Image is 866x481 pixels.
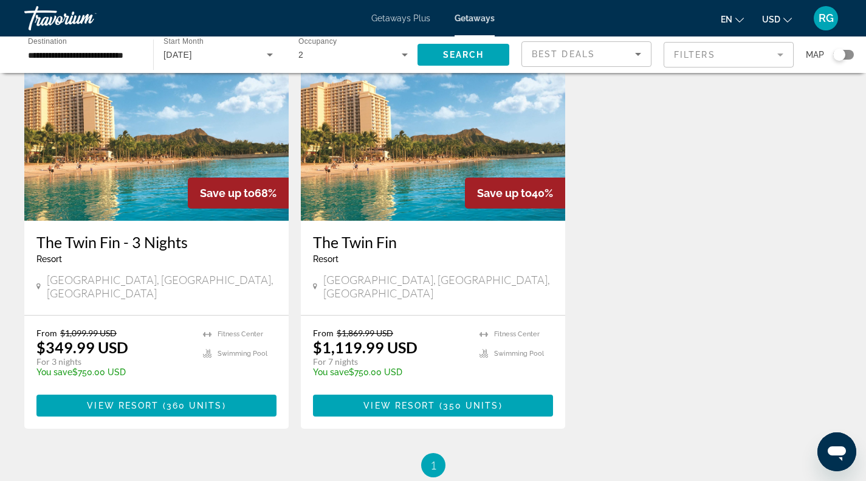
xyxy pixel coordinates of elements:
p: For 7 nights [313,356,467,367]
span: USD [762,15,780,24]
img: RN90E01X.jpg [24,26,289,221]
p: $1,119.99 USD [313,338,418,356]
span: Resort [36,254,62,264]
button: View Resort(350 units) [313,395,553,417]
button: Change language [721,10,744,28]
p: $750.00 USD [36,367,191,377]
button: Search [418,44,509,66]
span: Search [443,50,484,60]
span: Map [806,46,824,63]
span: Destination [28,37,67,45]
p: For 3 nights [36,356,191,367]
span: ( ) [159,401,225,410]
span: [GEOGRAPHIC_DATA], [GEOGRAPHIC_DATA], [GEOGRAPHIC_DATA] [323,273,553,300]
button: View Resort(360 units) [36,395,277,417]
nav: Pagination [24,453,842,477]
span: Save up to [200,187,255,199]
span: $1,099.99 USD [60,328,117,338]
span: 350 units [443,401,499,410]
span: You save [313,367,349,377]
button: Change currency [762,10,792,28]
span: View Resort [363,401,435,410]
a: Travorium [24,2,146,34]
span: $1,869.99 USD [337,328,393,338]
p: $750.00 USD [313,367,467,377]
span: Occupancy [298,38,337,46]
span: [DATE] [163,50,192,60]
span: ( ) [435,401,502,410]
span: Resort [313,254,338,264]
span: Best Deals [532,49,595,59]
div: 68% [188,178,289,209]
div: 40% [465,178,565,209]
a: The Twin Fin - 3 Nights [36,233,277,251]
span: Swimming Pool [218,350,267,358]
a: Getaways Plus [371,13,430,23]
span: Swimming Pool [494,350,544,358]
span: View Resort [87,401,159,410]
span: [GEOGRAPHIC_DATA], [GEOGRAPHIC_DATA], [GEOGRAPHIC_DATA] [47,273,277,300]
p: $349.99 USD [36,338,128,356]
a: Getaways [455,13,495,23]
button: Filter [664,41,794,68]
iframe: Button to launch messaging window [817,432,856,471]
span: 360 units [167,401,222,410]
img: RN90E01X.jpg [301,26,565,221]
mat-select: Sort by [532,47,641,61]
span: 2 [298,50,303,60]
button: User Menu [810,5,842,31]
span: You save [36,367,72,377]
span: Fitness Center [218,330,263,338]
a: The Twin Fin [313,233,553,251]
span: Start Month [163,38,204,46]
span: en [721,15,732,24]
span: Fitness Center [494,330,540,338]
span: From [313,328,334,338]
span: RG [819,12,834,24]
span: Save up to [477,187,532,199]
span: From [36,328,57,338]
span: 1 [430,459,436,472]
